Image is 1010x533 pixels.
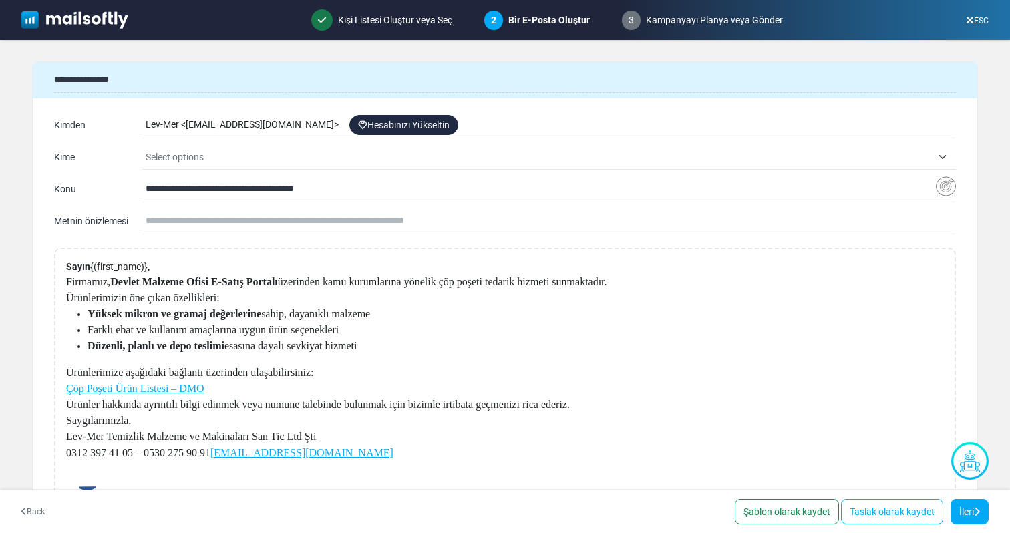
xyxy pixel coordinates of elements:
[841,499,943,524] a: Taslak olarak kaydet
[66,447,210,458] span: 0312 397 41 05 – 0530 275 90 91
[66,260,607,274] p: {(first_name)}
[54,150,121,164] div: Kime
[21,506,45,518] a: Back
[66,276,607,287] span: Firmamız, üzerinden kamu kurumlarına yönelik çöp poşeti tedarik hizmeti sunmaktadır.
[146,152,204,162] span: Select options
[146,145,956,169] span: Select options
[21,11,128,29] img: mailsoftly_white_logo.svg
[622,11,641,30] span: 3
[951,442,989,480] img: Yapay Zeka Asistanı
[146,112,956,138] div: Lev-Mer < [EMAIL_ADDRESS][DOMAIN_NAME] >
[148,261,150,272] strong: ,
[735,499,839,524] a: Şablon olarak kaydet
[88,340,224,351] span: Düzenli, planlı ve depo teslimi
[66,399,570,410] span: Ürünler hakkında ayrıntılı bilgi edinmek veya numune talebinde bulunmak için bizimle irtibata geç...
[54,182,121,196] div: Konu
[66,367,314,378] span: Ürünlerimize aşağıdaki bağlantı üzerinden ulaşabilirsiniz:
[54,118,121,132] div: Kimden
[224,340,357,351] span: esasına dayalı sevkiyat hizmeti
[349,115,458,135] a: Hesabınızı Yükseltin
[66,415,131,426] span: Saygılarımızla,
[66,383,204,394] a: Çöp Poşeti Ürün Listesi – DMO
[66,261,90,272] strong: Sayın
[110,276,278,287] b: Devlet Malzeme Ofisi E-Satış Portalı
[66,431,317,442] span: Lev-Mer Temizlik Malzeme ve Makinaları San Tic Ltd Şti
[966,16,989,25] a: ESC
[88,324,339,335] span: Farklı ebat ve kullanım amaçlarına uygun ürün seçenekleri
[936,176,956,197] img: Insert Variable
[88,308,261,319] span: Yüksek mikron ve gramaj değerlerine
[261,308,370,319] span: sahip, dayanıklı malzeme
[210,447,393,458] span: [EMAIL_ADDRESS][DOMAIN_NAME]
[66,292,220,303] span: Ürünlerimizin öne çıkan özellikleri:
[491,15,496,25] span: 2
[951,499,989,524] a: İleri
[54,214,121,228] div: Metnin önizlemesi
[210,448,393,458] a: [EMAIL_ADDRESS][DOMAIN_NAME]
[146,149,932,165] span: Select options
